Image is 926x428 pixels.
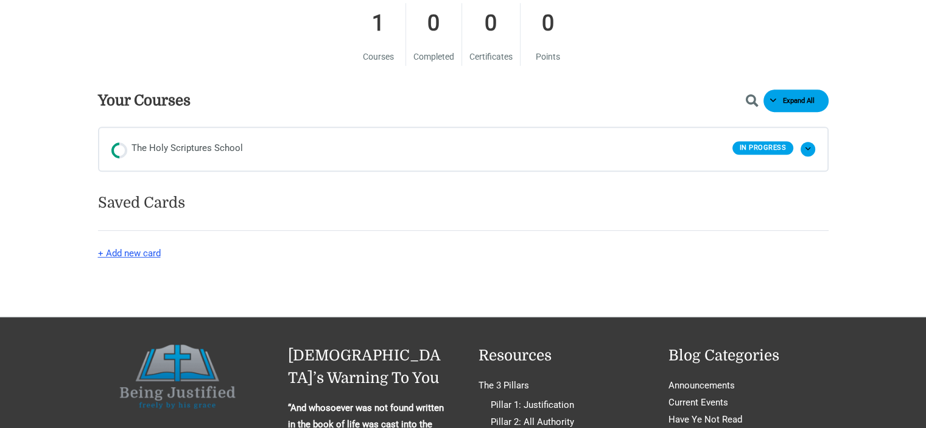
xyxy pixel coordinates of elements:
[479,345,639,367] h2: Resources
[108,139,130,162] div: In progress
[98,91,191,110] h3: Your Courses
[528,3,568,44] strong: 0
[469,52,513,61] span: Certificates
[668,397,728,408] a: Current Events
[732,141,794,155] div: In Progress
[776,97,822,105] span: Expand All
[413,52,454,61] span: Completed
[536,52,560,61] span: Points
[763,89,829,112] button: Expand All
[469,3,513,44] strong: 0
[132,140,243,158] span: The Holy Scriptures School
[745,94,765,108] button: Show Courses Search Field
[479,380,529,391] a: The 3 Pillars
[98,196,829,220] h2: Saved Cards
[413,3,454,44] strong: 0
[98,247,161,261] button: + Add new card
[491,399,574,410] a: Pillar 1: Justification
[288,345,448,389] h2: [DEMOGRAPHIC_DATA]’s Warning To You
[668,414,742,425] a: Have Ye Not Read
[111,140,732,158] a: In progress The Holy Scriptures School
[491,416,574,427] a: Pillar 2: All Authority
[668,345,829,367] h2: Blog Categories
[668,380,735,391] a: Announcements
[363,52,394,61] span: Courses
[359,3,398,44] strong: 1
